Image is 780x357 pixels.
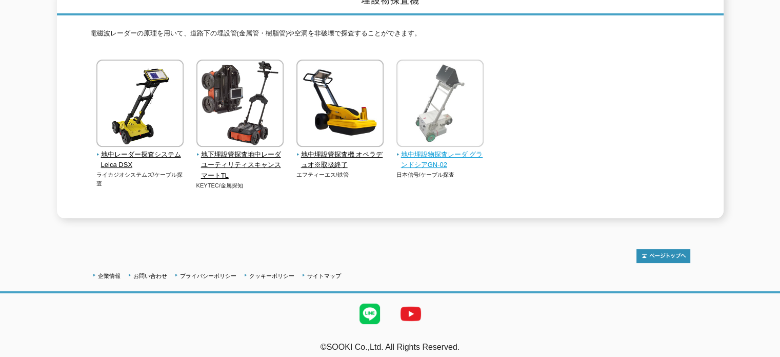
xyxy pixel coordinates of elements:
p: 日本信号/ケーブル探査 [396,171,484,179]
span: 地中レーダー探査システム Leica DSX [96,149,184,171]
img: YouTube [390,293,431,334]
a: 地中埋設物探査レーダ グランドシアGN-02 [396,140,484,171]
p: エフティーエス/鉄管 [296,171,384,179]
span: 地中埋設物探査レーダ グランドシアGN-02 [396,149,484,171]
p: KEYTEC/金属探知 [196,181,284,190]
img: 地中レーダー探査システム Leica DSX [96,60,184,149]
img: 地中埋設管探査機 オペラデュオ※取扱終了 [296,60,384,149]
a: プライバシーポリシー [180,273,236,279]
p: ライカジオシステムズ/ケーブル探査 [96,171,184,187]
a: 地中埋設管探査機 オペラデュオ※取扱終了 [296,140,384,171]
span: 地下埋設管探査地中レーダ ユーティリティスキャンスマートTL [196,149,284,181]
a: お問い合わせ [133,273,167,279]
a: 企業情報 [98,273,121,279]
img: トップページへ [636,249,690,263]
a: 地中レーダー探査システム Leica DSX [96,140,184,171]
img: 地中埋設物探査レーダ グランドシアGN-02 [396,60,484,149]
span: 地中埋設管探査機 オペラデュオ※取扱終了 [296,149,384,171]
a: クッキーポリシー [249,273,294,279]
a: サイトマップ [307,273,341,279]
img: LINE [349,293,390,334]
a: 地下埋設管探査地中レーダ ユーティリティスキャンスマートTL [196,140,284,181]
p: 電磁波レーダーの原理を用いて、道路下の埋設管(金属管・樹脂管)や空洞を非破壊で探査することができます。 [90,28,690,44]
img: 地下埋設管探査地中レーダ ユーティリティスキャンスマートTL [196,60,284,149]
